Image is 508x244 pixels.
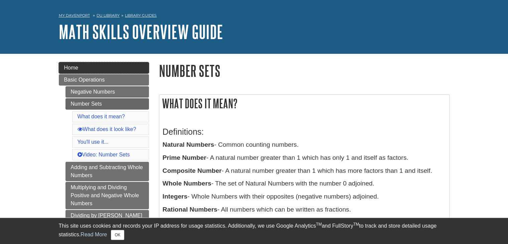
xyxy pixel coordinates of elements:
[163,167,222,174] b: Composite Number
[163,205,446,215] p: - All numbers which can be written as fractions.
[59,74,149,86] a: Basic Operations
[65,182,149,209] a: Multiplying and Dividing Positive and Negative Whole Numbers
[64,77,105,83] span: Basic Operations
[65,162,149,181] a: Adding and Subtracting Whole Numbers
[80,232,107,237] a: Read More
[353,222,359,227] sup: TM
[77,126,136,132] a: What does it look like?
[64,65,78,71] span: Home
[163,192,446,202] p: - Whole Numbers with their opposites (negative numbers) adjoined.
[59,21,223,42] a: Math Skills Overview Guide
[65,98,149,110] a: Number Sets
[163,141,214,148] b: Natural Numbers
[163,179,446,189] p: - The set of Natural Numbers with the number 0 adjoined.
[163,166,446,176] p: - A natural number greater than 1 which has more factors than 1 and itself.
[59,222,450,240] div: This site uses cookies and records your IP address for usage statistics. Additionally, we use Goo...
[159,95,449,112] h2: What does it mean?
[159,62,450,79] h1: Number Sets
[59,62,149,74] a: Home
[125,13,157,18] a: Library Guides
[77,139,109,145] a: You'll use it...
[77,114,125,119] a: What does it mean?
[59,13,90,18] a: My Davenport
[163,153,446,163] p: - A natural number greater than 1 which has only 1 and itself as factors.
[97,13,120,18] a: DU Library
[65,210,149,221] a: Dividing by [PERSON_NAME]
[111,230,124,240] button: Close
[163,127,446,137] h3: Definitions:
[65,86,149,98] a: Negative Numbers
[59,11,450,22] nav: breadcrumb
[163,154,206,161] b: Prime Number
[163,193,188,200] b: Integers
[163,180,211,187] b: Whole Numbers
[163,206,217,213] b: Rational Numbers
[316,222,322,227] sup: TM
[163,140,446,150] p: - Common counting numbers.
[77,152,130,157] a: Video: Number Sets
